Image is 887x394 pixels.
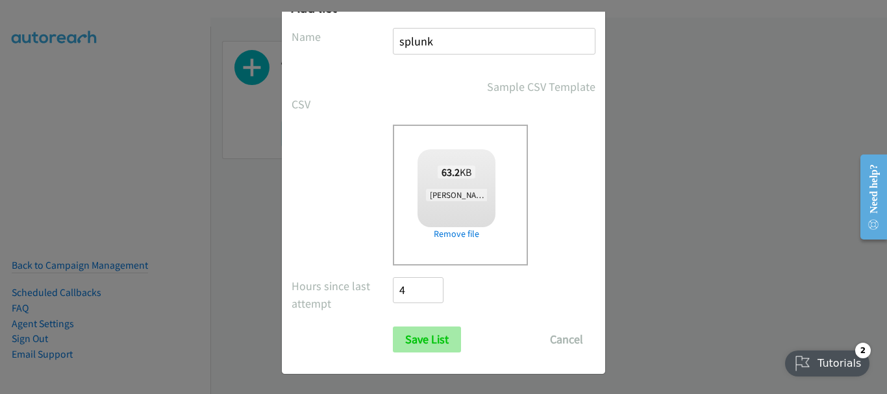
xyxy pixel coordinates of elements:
[438,166,476,179] span: KB
[849,145,887,249] iframe: Resource Center
[292,28,393,45] label: Name
[292,277,393,312] label: Hours since last attempt
[393,326,461,352] input: Save List
[418,227,495,241] a: Remove file
[538,326,595,352] button: Cancel
[777,338,877,384] iframe: Checklist
[442,166,460,179] strong: 63.2
[292,95,393,113] label: CSV
[426,189,664,201] span: [PERSON_NAME] + Splunk FY26Q1 CS - O11Y SEC DMAI DM - AU.csv
[487,78,595,95] a: Sample CSV Template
